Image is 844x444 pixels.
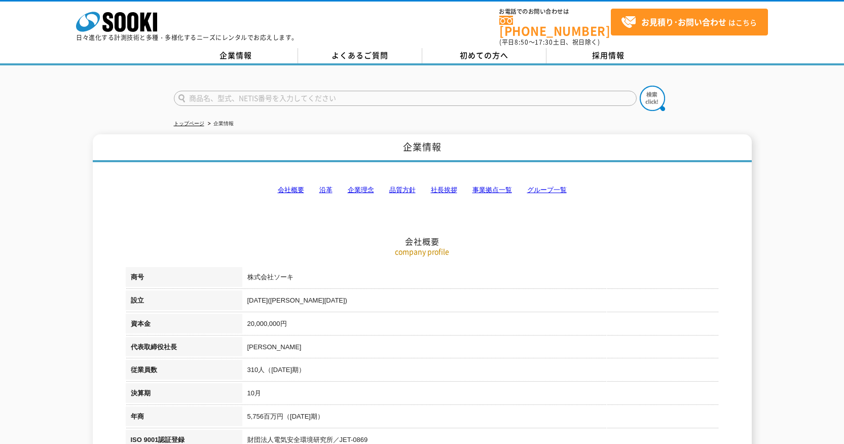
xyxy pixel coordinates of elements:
span: 8:50 [515,38,529,47]
td: 株式会社ソーキ [242,267,719,290]
a: 企業理念 [348,186,374,194]
p: company profile [126,246,719,257]
td: 310人（[DATE]期） [242,360,719,383]
a: 沿革 [319,186,333,194]
span: お電話でのお問い合わせは [499,9,611,15]
a: トップページ [174,121,204,126]
a: 初めての方へ [422,48,546,63]
li: 企業情報 [206,119,234,129]
a: よくあるご質問 [298,48,422,63]
span: 17:30 [535,38,553,47]
span: (平日 ～ 土日、祝日除く) [499,38,600,47]
td: 20,000,000円 [242,314,719,337]
span: はこちら [621,15,757,30]
th: 商号 [126,267,242,290]
th: 従業員数 [126,360,242,383]
a: 品質方針 [389,186,416,194]
a: 採用情報 [546,48,671,63]
strong: お見積り･お問い合わせ [641,16,726,28]
a: 会社概要 [278,186,304,194]
input: 商品名、型式、NETIS番号を入力してください [174,91,637,106]
th: 決算期 [126,383,242,406]
th: 設立 [126,290,242,314]
a: [PHONE_NUMBER] [499,16,611,36]
td: 5,756百万円（[DATE]期） [242,406,719,430]
td: [DATE]([PERSON_NAME][DATE]) [242,290,719,314]
img: btn_search.png [640,86,665,111]
a: グループ一覧 [527,186,567,194]
td: 10月 [242,383,719,406]
p: 日々進化する計測技術と多種・多様化するニーズにレンタルでお応えします。 [76,34,298,41]
th: 代表取締役社長 [126,337,242,360]
a: 事業拠点一覧 [472,186,512,194]
h1: 企業情報 [93,134,752,162]
a: 企業情報 [174,48,298,63]
a: 社長挨拶 [431,186,457,194]
a: お見積り･お問い合わせはこちら [611,9,768,35]
h2: 会社概要 [126,135,719,247]
th: 年商 [126,406,242,430]
th: 資本金 [126,314,242,337]
td: [PERSON_NAME] [242,337,719,360]
span: 初めての方へ [460,50,508,61]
